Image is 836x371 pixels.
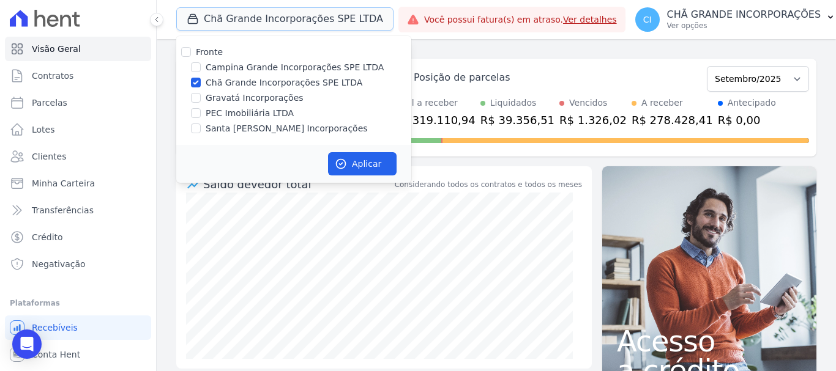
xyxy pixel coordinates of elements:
[569,97,607,109] div: Vencidos
[5,64,151,88] a: Contratos
[32,348,80,361] span: Conta Hent
[32,150,66,163] span: Clientes
[32,204,94,216] span: Transferências
[206,76,362,89] label: Chã Grande Incorporações SPE LTDA
[641,97,683,109] div: A receber
[414,70,510,85] div: Posição de parcelas
[196,47,223,57] label: Fronte
[10,296,146,310] div: Plataformas
[667,9,821,21] p: CHÃ GRANDE INCORPORAÇÕES
[5,225,151,249] a: Crédito
[176,7,394,31] button: Chã Grande Incorporações SPE LTDA
[206,92,304,105] label: Gravatá Incorporações
[5,171,151,196] a: Minha Carteira
[632,112,713,128] div: R$ 278.428,41
[5,117,151,142] a: Lotes
[480,112,554,128] div: R$ 39.356,51
[718,112,776,128] div: R$ 0,00
[206,107,294,120] label: PEC Imobiliária LTDA
[643,15,652,24] span: CI
[5,342,151,367] a: Conta Hent
[728,97,776,109] div: Antecipado
[5,37,151,61] a: Visão Geral
[5,315,151,340] a: Recebíveis
[32,70,73,82] span: Contratos
[5,252,151,276] a: Negativação
[32,123,55,136] span: Lotes
[5,90,151,115] a: Parcelas
[394,112,476,128] div: R$ 319.110,94
[32,258,86,270] span: Negativação
[5,198,151,222] a: Transferências
[394,97,476,109] div: Total a receber
[617,326,802,356] span: Acesso
[424,13,617,26] span: Você possui fatura(s) em atraso.
[32,177,95,189] span: Minha Carteira
[563,15,617,24] a: Ver detalhes
[206,122,368,135] label: Santa [PERSON_NAME] Incorporações
[559,112,627,128] div: R$ 1.326,02
[32,231,63,243] span: Crédito
[490,97,537,109] div: Liquidados
[667,21,821,31] p: Ver opções
[203,176,392,193] div: Saldo devedor total
[32,43,81,55] span: Visão Geral
[328,152,397,175] button: Aplicar
[5,144,151,169] a: Clientes
[32,321,78,334] span: Recebíveis
[12,329,42,359] div: Open Intercom Messenger
[395,179,582,190] div: Considerando todos os contratos e todos os meses
[32,97,67,109] span: Parcelas
[206,61,384,74] label: Campina Grande Incorporações SPE LTDA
